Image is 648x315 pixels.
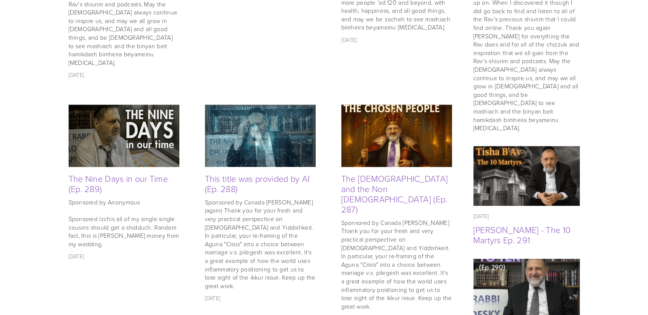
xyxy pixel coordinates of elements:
[69,105,179,167] a: The Nine Days in our Time (Ep. 289)
[341,219,452,311] p: Sponsored by Canada [PERSON_NAME] Thank you for your fresh and very practical perspective on [DEM...
[69,71,84,79] time: [DATE]
[473,212,489,220] time: [DATE]
[341,99,452,172] img: The Jews and the Non Jews (Ep. 287)
[205,104,316,166] img: This title was provided by AI (Ep. 288)
[69,172,168,195] a: The Nine Days in our Time (Ep. 289)
[205,105,316,167] a: This title was provided by AI (Ep. 288)
[69,198,179,248] p: Sponsored by Anonymous Sponsored lzchis all of my single single cousins should get a shidduch. Ra...
[473,224,571,246] a: [PERSON_NAME] - The 10 Martyrs Ep. 291
[473,140,580,212] img: Tisha B'av - The 10 Martyrs Ep. 291
[341,36,357,44] time: [DATE]
[69,99,179,172] img: The Nine Days in our Time (Ep. 289)
[473,146,580,206] a: Tisha B'av - The 10 Martyrs Ep. 291
[69,252,84,260] time: [DATE]
[205,172,310,195] a: This title was provided by AI (Ep. 288)
[205,294,221,302] time: [DATE]
[205,198,316,290] p: Sponsored by Canada [PERSON_NAME] (again) Thank you for your fresh and very practical perspective...
[341,172,448,215] a: The [DEMOGRAPHIC_DATA] and the Non [DEMOGRAPHIC_DATA] (Ep. 287)
[341,105,452,167] a: The Jews and the Non Jews (Ep. 287)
